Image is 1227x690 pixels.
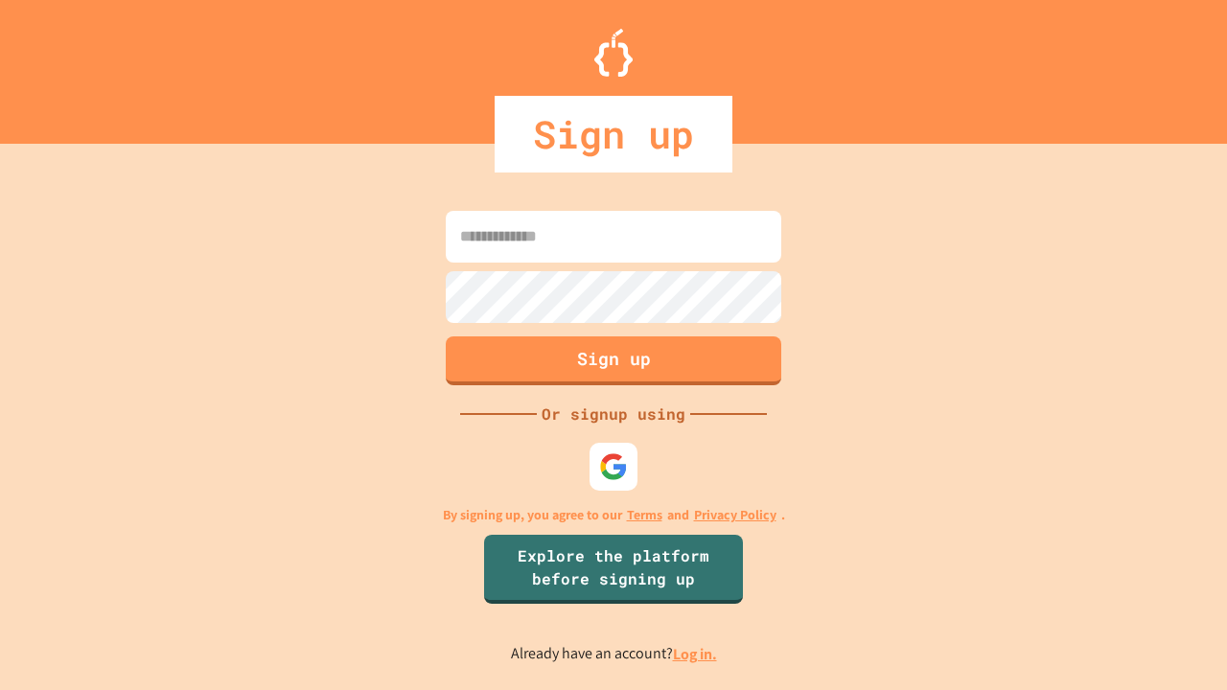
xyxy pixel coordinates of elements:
[673,644,717,664] a: Log in.
[443,505,785,525] p: By signing up, you agree to our and .
[537,402,690,425] div: Or signup using
[599,452,628,481] img: google-icon.svg
[484,535,743,604] a: Explore the platform before signing up
[495,96,732,172] div: Sign up
[446,336,781,385] button: Sign up
[1068,530,1208,611] iframe: chat widget
[1146,613,1208,671] iframe: chat widget
[511,642,717,666] p: Already have an account?
[627,505,662,525] a: Terms
[594,29,633,77] img: Logo.svg
[694,505,776,525] a: Privacy Policy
